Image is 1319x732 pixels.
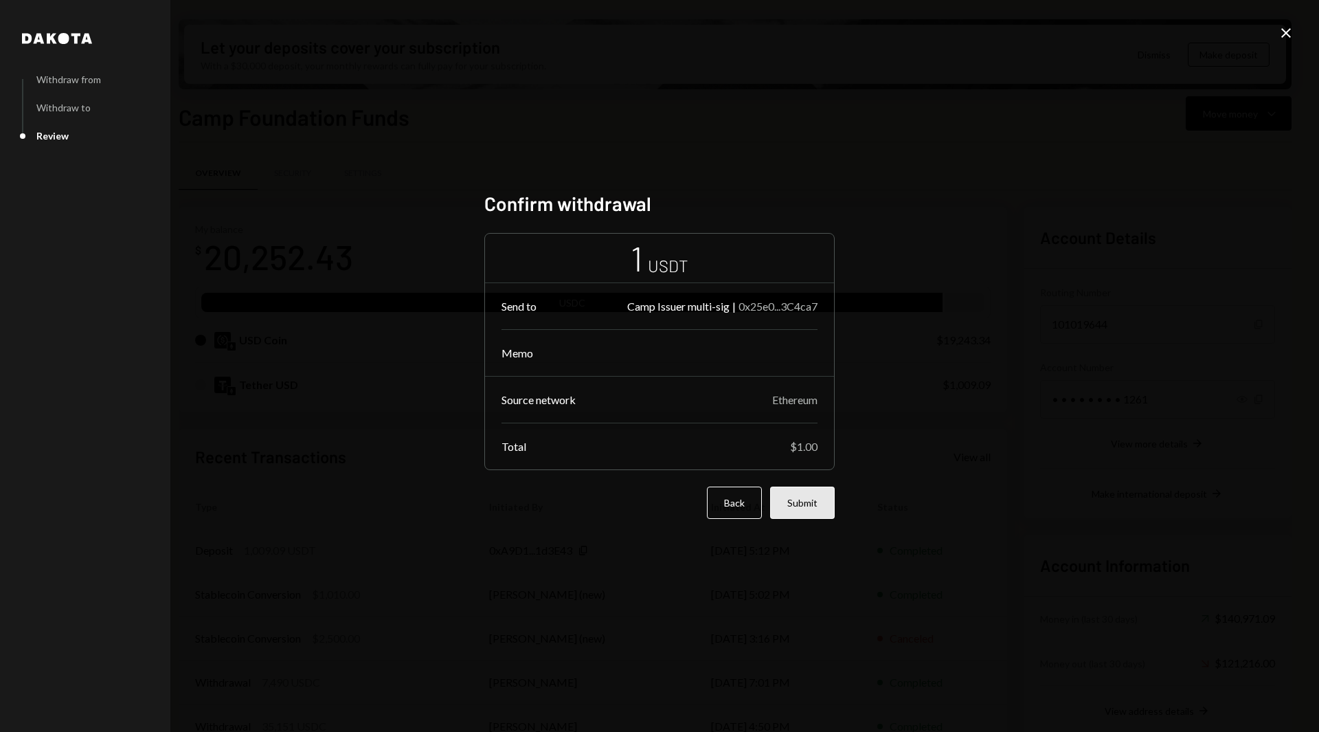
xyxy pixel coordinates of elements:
[790,440,818,453] div: $1.00
[772,393,818,406] div: Ethereum
[501,440,526,453] div: Total
[484,190,835,217] h2: Confirm withdrawal
[732,300,736,313] div: |
[739,300,818,313] div: 0x25e0...3C4ca7
[501,346,533,359] div: Memo
[36,102,91,113] div: Withdraw to
[770,487,835,519] button: Submit
[501,300,537,313] div: Send to
[627,300,730,313] div: Camp Issuer multi-sig
[36,130,69,142] div: Review
[707,487,762,519] button: Back
[648,254,688,277] div: USDT
[36,74,101,85] div: Withdraw from
[631,236,642,280] div: 1
[501,393,576,406] div: Source network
